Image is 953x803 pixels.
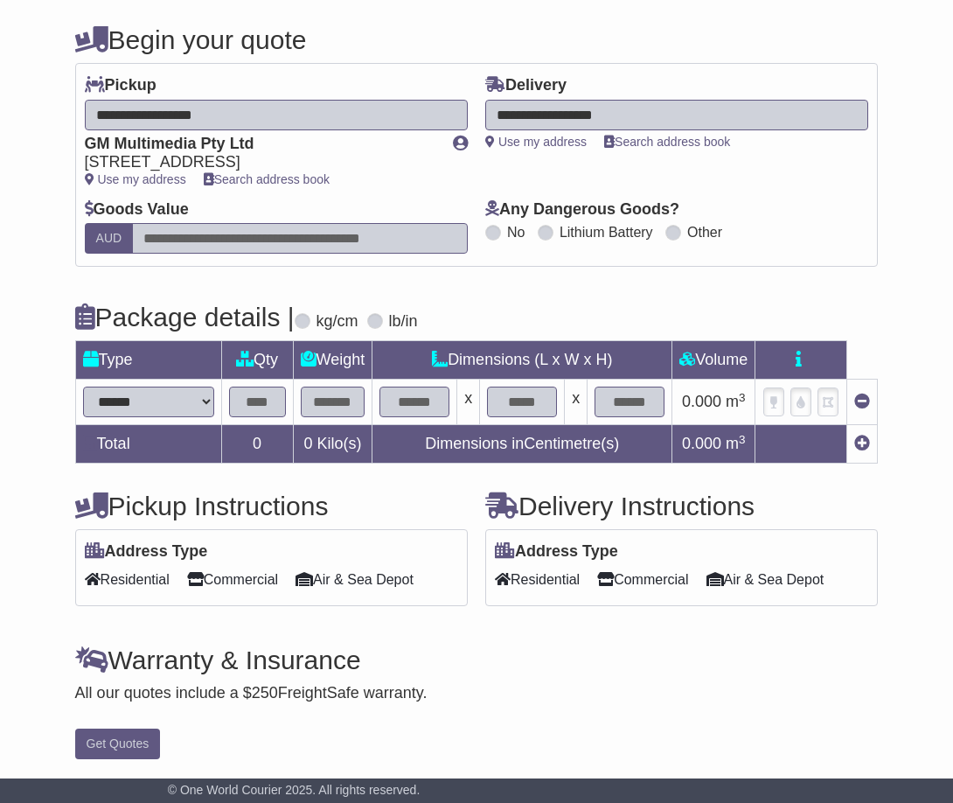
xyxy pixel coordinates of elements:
td: Dimensions in Centimetre(s) [372,425,672,464]
span: 0.000 [682,393,721,410]
a: Add new item [854,435,870,452]
span: 0 [303,435,312,452]
div: [STREET_ADDRESS] [85,153,435,172]
h4: Delivery Instructions [485,492,878,520]
span: Air & Sea Depot [706,566,824,593]
span: 250 [252,684,278,702]
a: Remove this item [854,393,870,410]
span: Residential [495,566,580,593]
label: Other [687,224,722,241]
td: Qty [221,341,293,380]
span: 0.000 [682,435,721,452]
span: Air & Sea Depot [296,566,414,593]
div: GM Multimedia Pty Ltd [85,135,435,154]
td: Volume [672,341,755,380]
label: Pickup [85,76,157,95]
label: No [507,224,525,241]
td: Kilo(s) [293,425,372,464]
div: All our quotes include a $ FreightSafe warranty. [75,684,879,703]
label: AUD [85,223,134,254]
h4: Pickup Instructions [75,492,468,520]
td: Weight [293,341,372,380]
a: Search address book [204,172,330,186]
span: m [726,393,746,410]
td: x [565,380,588,425]
td: 0 [221,425,293,464]
td: Type [75,341,221,380]
label: Address Type [85,542,208,562]
button: Get Quotes [75,729,161,759]
span: Commercial [187,566,278,593]
td: x [457,380,480,425]
a: Use my address [85,172,186,186]
h4: Package details | [75,303,295,332]
label: Delivery [485,76,567,95]
span: © One World Courier 2025. All rights reserved. [168,783,421,797]
label: Goods Value [85,200,189,220]
td: Total [75,425,221,464]
a: Use my address [485,135,587,149]
label: kg/cm [317,312,358,332]
label: Lithium Battery [560,224,653,241]
label: Any Dangerous Goods? [485,200,679,220]
label: Address Type [495,542,618,562]
sup: 3 [739,433,746,446]
span: Commercial [597,566,688,593]
sup: 3 [739,391,746,404]
a: Search address book [604,135,730,149]
h4: Begin your quote [75,25,879,54]
td: Dimensions (L x W x H) [372,341,672,380]
h4: Warranty & Insurance [75,646,879,674]
span: Residential [85,566,170,593]
label: lb/in [389,312,418,332]
span: m [726,435,746,452]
